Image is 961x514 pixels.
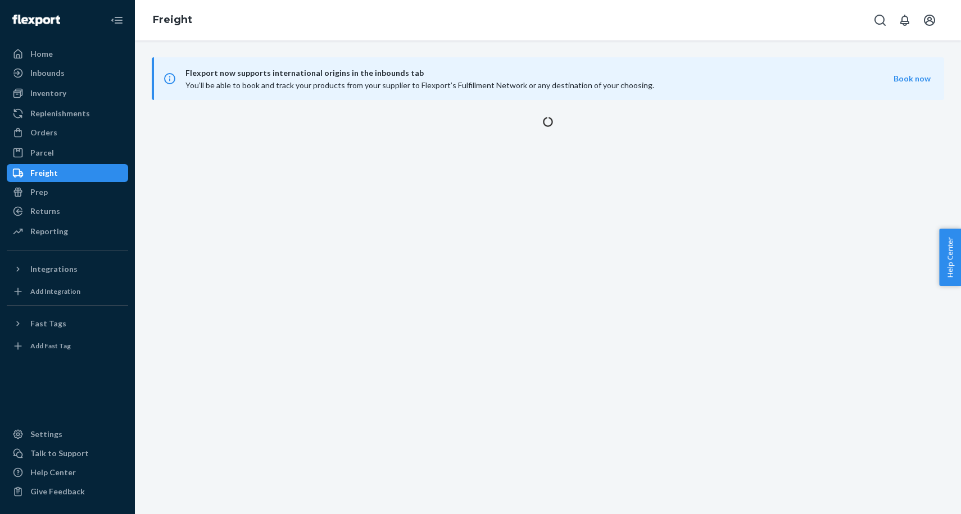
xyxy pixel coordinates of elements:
[30,286,80,296] div: Add Integration
[869,9,891,31] button: Open Search Box
[144,4,201,37] ol: breadcrumbs
[30,486,85,497] div: Give Feedback
[7,283,128,301] a: Add Integration
[939,229,961,286] button: Help Center
[7,84,128,102] a: Inventory
[7,444,128,462] button: Talk to Support
[153,13,192,26] a: Freight
[30,263,78,275] div: Integrations
[30,318,66,329] div: Fast Tags
[185,80,654,90] span: You’ll be able to book and track your products from your supplier to Flexport’s Fulfillment Netwo...
[106,9,128,31] button: Close Navigation
[7,222,128,240] a: Reporting
[30,187,48,198] div: Prep
[30,429,62,440] div: Settings
[7,124,128,142] a: Orders
[7,164,128,182] a: Freight
[918,9,941,31] button: Open account menu
[7,315,128,333] button: Fast Tags
[7,144,128,162] a: Parcel
[30,67,65,79] div: Inbounds
[30,167,58,179] div: Freight
[7,260,128,278] button: Integrations
[7,337,128,355] a: Add Fast Tag
[30,147,54,158] div: Parcel
[7,104,128,122] a: Replenishments
[7,45,128,63] a: Home
[185,66,894,80] span: Flexport now supports international origins in the inbounds tab
[30,467,76,478] div: Help Center
[7,64,128,82] a: Inbounds
[30,108,90,119] div: Replenishments
[30,226,68,237] div: Reporting
[894,73,931,84] button: Book now
[7,463,128,481] a: Help Center
[30,206,60,217] div: Returns
[30,341,71,351] div: Add Fast Tag
[30,48,53,60] div: Home
[12,15,60,26] img: Flexport logo
[30,448,89,459] div: Talk to Support
[30,127,57,138] div: Orders
[30,88,66,99] div: Inventory
[7,202,128,220] a: Returns
[7,183,128,201] a: Prep
[7,483,128,501] button: Give Feedback
[894,9,916,31] button: Open notifications
[7,425,128,443] a: Settings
